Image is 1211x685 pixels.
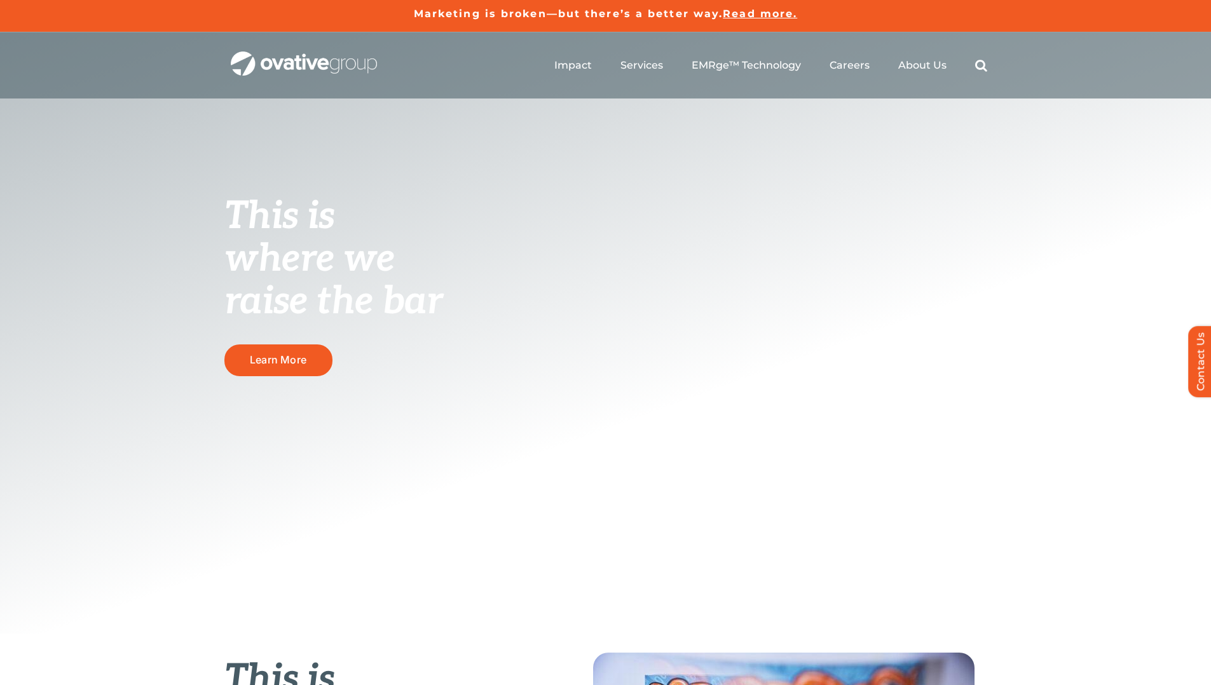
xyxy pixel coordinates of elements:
[554,59,592,72] a: Impact
[554,45,987,86] nav: Menu
[231,50,377,62] a: OG_Full_horizontal_WHT
[692,59,801,72] a: EMRge™ Technology
[620,59,663,72] a: Services
[224,344,332,376] a: Learn More
[250,354,306,366] span: Learn More
[723,8,797,20] a: Read more.
[975,59,987,72] a: Search
[830,59,870,72] a: Careers
[898,59,947,72] a: About Us
[224,194,335,240] span: This is
[224,236,442,325] span: where we raise the bar
[414,8,723,20] a: Marketing is broken—but there’s a better way.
